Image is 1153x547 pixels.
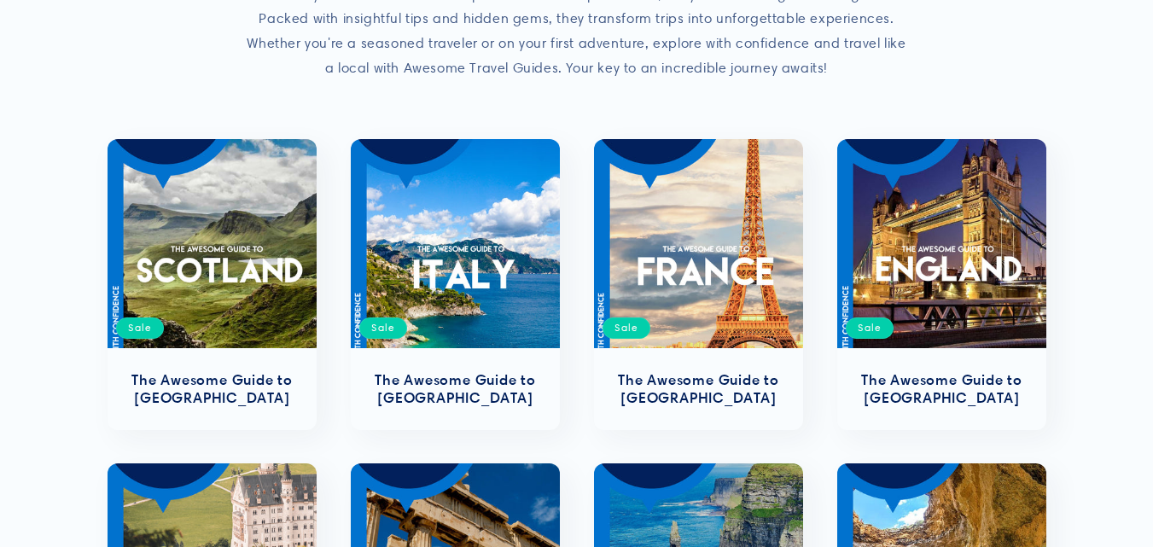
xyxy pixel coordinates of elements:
a: The Awesome Guide to [GEOGRAPHIC_DATA] [611,371,786,407]
a: The Awesome Guide to [GEOGRAPHIC_DATA] [368,371,543,407]
a: The Awesome Guide to [GEOGRAPHIC_DATA] [854,371,1029,407]
a: The Awesome Guide to [GEOGRAPHIC_DATA] [125,371,300,407]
